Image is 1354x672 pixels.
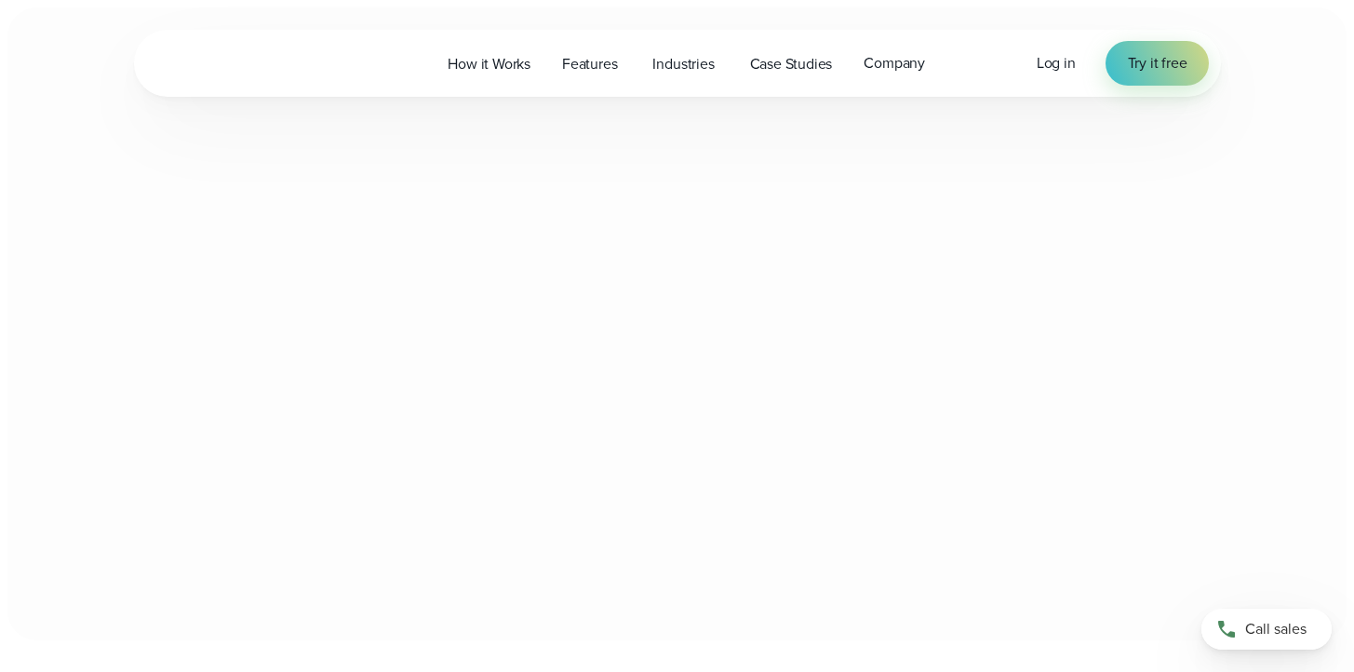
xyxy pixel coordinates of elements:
span: Company [864,52,925,74]
span: Call sales [1245,618,1307,640]
a: Case Studies [734,45,849,83]
span: Case Studies [750,53,833,75]
a: Try it free [1106,41,1210,86]
span: Log in [1037,52,1076,74]
span: How it Works [448,53,530,75]
span: Try it free [1128,52,1187,74]
a: Call sales [1201,609,1332,650]
a: Log in [1037,52,1076,74]
span: Features [562,53,617,75]
a: How it Works [432,45,546,83]
span: Industries [652,53,714,75]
